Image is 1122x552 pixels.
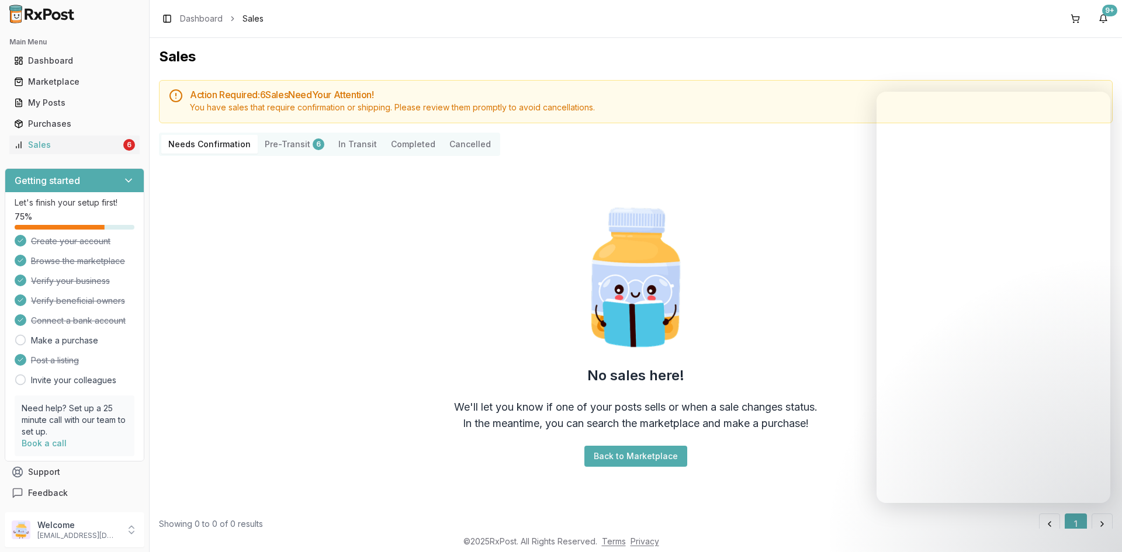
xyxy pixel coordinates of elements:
[9,113,140,134] a: Purchases
[14,55,135,67] div: Dashboard
[31,335,98,346] a: Make a purchase
[5,51,144,70] button: Dashboard
[31,315,126,327] span: Connect a bank account
[15,211,32,223] span: 75 %
[5,136,144,154] button: Sales6
[22,402,127,438] p: Need help? Set up a 25 minute call with our team to set up.
[31,374,116,386] a: Invite your colleagues
[5,461,144,482] button: Support
[5,93,144,112] button: My Posts
[15,197,134,209] p: Let's finish your setup first!
[190,102,1103,113] div: You have sales that require confirmation or shipping. Please review them promptly to avoid cancel...
[561,203,711,352] img: Smart Pill Bottle
[123,139,135,151] div: 6
[37,531,119,540] p: [EMAIL_ADDRESS][DOMAIN_NAME]
[587,366,684,385] h2: No sales here!
[331,135,384,154] button: In Transit
[28,487,68,499] span: Feedback
[22,438,67,448] a: Book a call
[31,355,79,366] span: Post a listing
[31,295,125,307] span: Verify beneficial owners
[5,72,144,91] button: Marketplace
[5,5,79,23] img: RxPost Logo
[180,13,264,25] nav: breadcrumb
[1082,512,1110,540] iframe: Intercom live chat
[1102,5,1117,16] div: 9+
[243,13,264,25] span: Sales
[442,135,498,154] button: Cancelled
[258,135,331,154] button: Pre-Transit
[190,90,1103,99] h5: Action Required: 6 Sale s Need Your Attention!
[14,76,135,88] div: Marketplace
[12,520,30,539] img: User avatar
[602,536,626,546] a: Terms
[584,446,687,467] button: Back to Marketplace
[161,135,258,154] button: Needs Confirmation
[180,13,223,25] a: Dashboard
[14,139,121,151] div: Sales
[9,134,140,155] a: Sales6
[9,37,140,47] h2: Main Menu
[5,482,144,504] button: Feedback
[159,518,263,530] div: Showing 0 to 0 of 0 results
[9,71,140,92] a: Marketplace
[313,138,324,150] div: 6
[14,118,135,130] div: Purchases
[1065,513,1087,534] button: 1
[463,415,809,432] div: In the meantime, you can search the marketplace and make a purchase!
[14,97,135,109] div: My Posts
[5,114,144,133] button: Purchases
[631,536,659,546] a: Privacy
[454,399,818,415] div: We'll let you know if one of your posts sells or when a sale changes status.
[877,92,1110,503] iframe: Intercom live chat
[9,50,140,71] a: Dashboard
[37,519,119,531] p: Welcome
[31,235,110,247] span: Create your account
[31,255,125,267] span: Browse the marketplace
[159,47,1113,66] h1: Sales
[384,135,442,154] button: Completed
[1094,9,1113,28] button: 9+
[31,275,110,287] span: Verify your business
[9,92,140,113] a: My Posts
[15,173,80,188] h3: Getting started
